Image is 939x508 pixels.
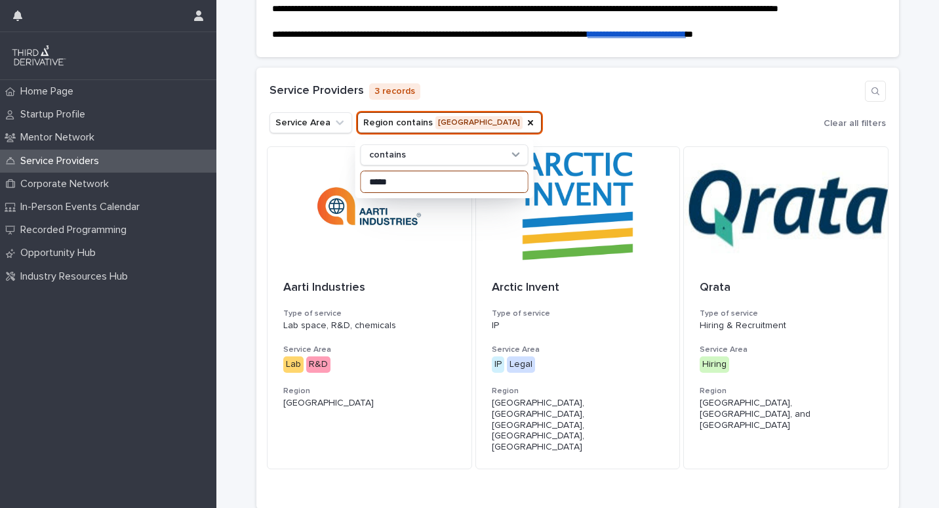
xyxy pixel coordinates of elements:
div: IP [492,356,504,373]
button: Region [357,112,542,133]
p: Mentor Network [15,131,105,144]
a: QrataType of serviceHiring & RecruitmentService AreaHiringRegion[GEOGRAPHIC_DATA], [GEOGRAPHIC_DA... [683,146,889,469]
p: Aarti Industries [283,281,456,295]
p: Qrata [700,281,872,295]
h3: Region [283,386,456,396]
p: Industry Resources Hub [15,270,138,283]
p: [GEOGRAPHIC_DATA], [GEOGRAPHIC_DATA], [GEOGRAPHIC_DATA], [GEOGRAPHIC_DATA], [GEOGRAPHIC_DATA] [492,398,664,453]
p: Opportunity Hub [15,247,106,259]
p: Recorded Programming [15,224,137,236]
img: q0dI35fxT46jIlCv2fcp [10,43,68,69]
p: Hiring & Recruitment [700,320,872,331]
p: [GEOGRAPHIC_DATA], [GEOGRAPHIC_DATA], and [GEOGRAPHIC_DATA] [700,398,872,431]
h3: Service Area [492,345,664,355]
h1: Service Providers [270,84,364,98]
div: R&D [306,356,330,373]
p: Home Page [15,85,84,98]
h3: Region [492,386,664,396]
p: [GEOGRAPHIC_DATA] [283,398,456,409]
h3: Type of service [283,308,456,319]
h3: Region [700,386,872,396]
div: Lab [283,356,304,373]
div: Hiring [700,356,729,373]
p: Arctic Invent [492,281,664,295]
button: Service Area [270,112,352,133]
p: contains [369,150,406,161]
p: 3 records [369,83,420,100]
h3: Type of service [700,308,872,319]
p: Service Providers [15,155,110,167]
p: IP [492,320,664,331]
span: Clear all filters [824,119,886,128]
button: Clear all filters [818,114,886,133]
h3: Type of service [492,308,664,319]
a: Aarti IndustriesType of serviceLab space, R&D, chemicalsService AreaLabR&DRegion[GEOGRAPHIC_DATA] [267,146,472,469]
a: Arctic InventType of serviceIPService AreaIPLegalRegion[GEOGRAPHIC_DATA], [GEOGRAPHIC_DATA], [GEO... [475,146,681,469]
p: Startup Profile [15,108,96,121]
p: In-Person Events Calendar [15,201,150,213]
div: Legal [507,356,535,373]
p: Corporate Network [15,178,119,190]
h3: Service Area [283,345,456,355]
h3: Service Area [700,345,872,355]
p: Lab space, R&D, chemicals [283,320,456,331]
